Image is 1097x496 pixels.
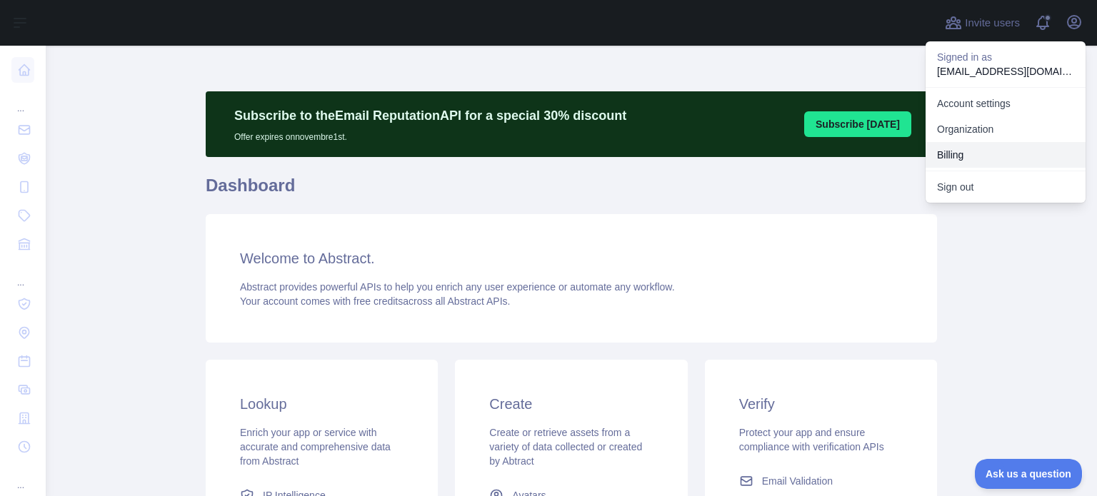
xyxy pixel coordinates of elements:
[240,248,903,268] h3: Welcome to Abstract.
[234,106,626,126] p: Subscribe to the Email Reputation API for a special 30 % discount
[489,394,653,414] h3: Create
[937,64,1074,79] p: [EMAIL_ADDRESS][DOMAIN_NAME]
[240,295,510,307] span: Your account comes with across all Abstract APIs.
[926,174,1086,200] button: Sign out
[942,11,1023,34] button: Invite users
[240,394,404,414] h3: Lookup
[937,50,1074,64] p: Signed in as
[926,142,1086,168] button: Billing
[354,295,403,307] span: free credits
[926,116,1086,142] a: Organization
[926,91,1086,116] a: Account settings
[739,394,903,414] h3: Verify
[11,86,34,114] div: ...
[965,15,1020,31] span: Invite users
[762,474,833,488] span: Email Validation
[804,111,911,137] button: Subscribe [DATE]
[489,427,642,467] span: Create or retrieve assets from a variety of data collected or created by Abtract
[206,174,937,208] h1: Dashboard
[739,427,884,452] span: Protect your app and ensure compliance with verification APIs
[234,126,626,143] p: Offer expires on novembre 1st.
[11,260,34,288] div: ...
[975,459,1083,489] iframe: Toggle Customer Support
[240,281,675,293] span: Abstract provides powerful APIs to help you enrich any user experience or automate any workflow.
[733,468,908,494] a: Email Validation
[11,462,34,491] div: ...
[240,427,391,467] span: Enrich your app or service with accurate and comprehensive data from Abstract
